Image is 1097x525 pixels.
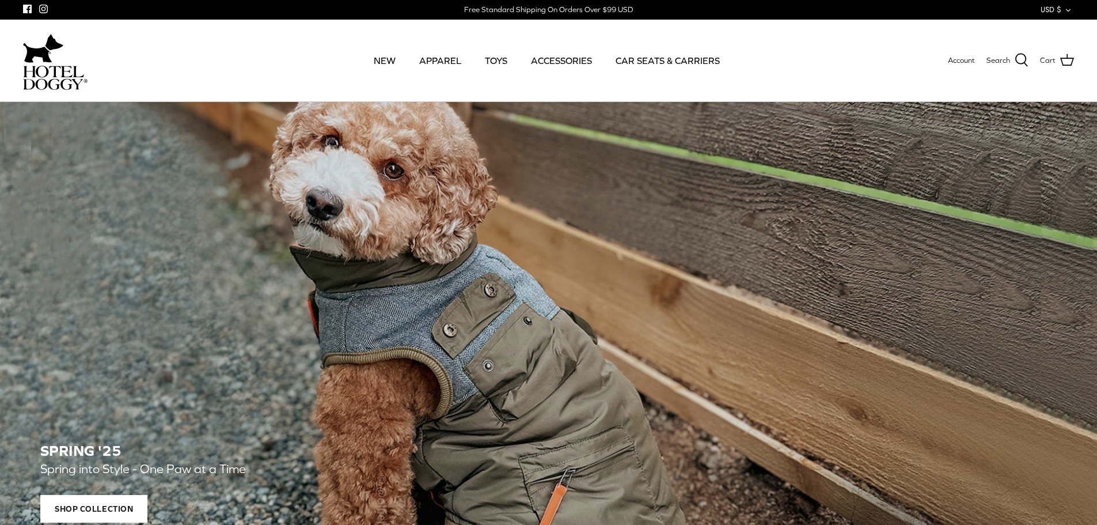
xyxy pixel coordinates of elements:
h2: SPRING '25 [40,443,1057,459]
img: dog-icon.svg [23,31,63,66]
a: hoteldoggycom [23,31,88,90]
a: Instagram [39,5,48,13]
div: Primary navigation [171,41,923,80]
span: Account [948,56,975,65]
a: Cart [1040,53,1074,68]
a: Account [948,55,975,67]
img: hoteldoggycom [23,66,88,90]
p: Spring into Style - One Paw at a Time [40,459,564,479]
span: Cart [1040,55,1056,67]
a: Free Standard Shipping On Orders Over $99 USD [464,1,633,18]
a: Search [986,53,1028,68]
a: NEW [363,41,406,80]
a: CAR SEATS & CARRIERS [605,41,730,80]
a: TOYS [475,41,518,80]
span: Shop Collection [40,495,147,523]
span: Search [986,55,1010,67]
a: APPAREL [409,41,472,80]
a: ACCESSORIES [521,41,602,80]
div: Free Standard Shipping On Orders Over $99 USD [464,5,633,15]
a: Facebook [23,5,32,13]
